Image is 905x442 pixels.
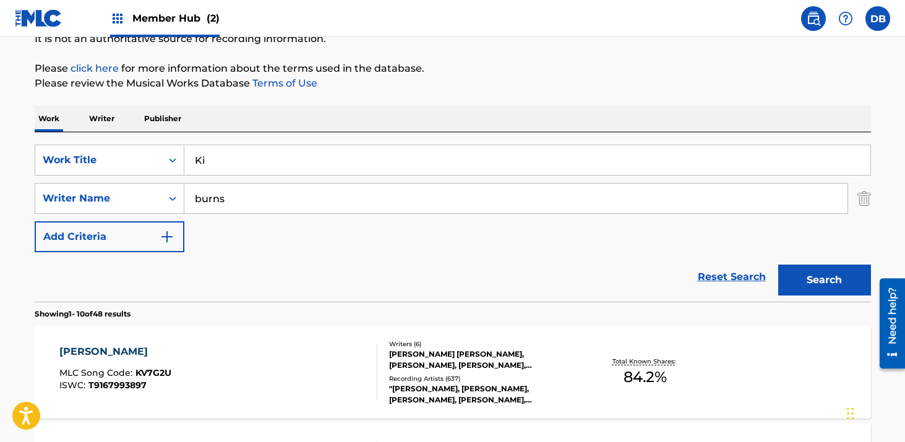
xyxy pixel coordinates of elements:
[35,326,871,419] a: [PERSON_NAME]MLC Song Code:KV7G2UISWC:T9167993897Writers (6)[PERSON_NAME] [PERSON_NAME], [PERSON_...
[250,77,317,89] a: Terms of Use
[88,380,147,391] span: T9167993897
[389,349,576,371] div: [PERSON_NAME] [PERSON_NAME], [PERSON_NAME], [PERSON_NAME], [PERSON_NAME], [PERSON_NAME], [PERSON_...
[207,12,220,24] span: (2)
[43,153,154,168] div: Work Title
[132,11,220,25] span: Member Hub
[35,308,131,320] p: Showing 1 - 10 of 48 results
[35,32,871,46] p: It is not an authoritative source for recording information.
[15,9,62,27] img: MLC Logo
[59,380,88,391] span: ISWC :
[35,221,184,252] button: Add Criteria
[160,229,174,244] img: 9d2ae6d4665cec9f34b9.svg
[35,61,871,76] p: Please for more information about the terms used in the database.
[801,6,826,31] a: Public Search
[71,62,119,74] a: click here
[43,191,154,206] div: Writer Name
[612,357,679,366] p: Total Known Shares:
[843,383,905,442] iframe: Chat Widget
[870,274,905,373] iframe: Resource Center
[389,339,576,349] div: Writers ( 6 )
[847,395,854,432] div: Drag
[59,344,171,359] div: [PERSON_NAME]
[59,367,135,378] span: MLC Song Code :
[806,11,821,26] img: search
[35,106,63,132] p: Work
[838,11,853,26] img: help
[135,367,171,378] span: KV7G2U
[624,366,667,388] span: 84.2 %
[778,265,871,295] button: Search
[865,6,890,31] div: User Menu
[85,106,118,132] p: Writer
[833,6,858,31] div: Help
[389,374,576,383] div: Recording Artists ( 637 )
[692,263,772,291] a: Reset Search
[857,183,871,214] img: Delete Criterion
[389,383,576,406] div: "[PERSON_NAME], [PERSON_NAME], [PERSON_NAME], [PERSON_NAME], [PERSON_NAME], [PERSON_NAME], [PERSO...
[35,145,871,302] form: Search Form
[110,11,125,26] img: Top Rightsholders
[35,76,871,91] p: Please review the Musical Works Database
[140,106,185,132] p: Publisher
